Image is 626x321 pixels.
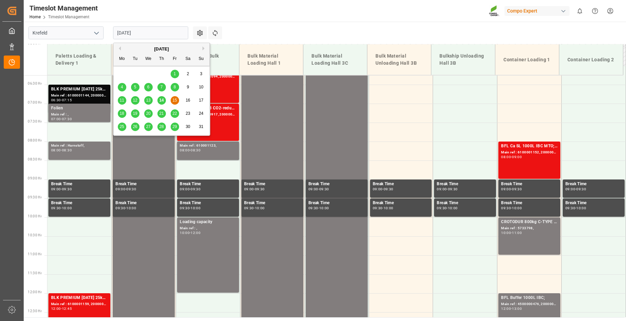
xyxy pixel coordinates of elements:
div: 09:30 [448,188,458,191]
span: 12 [133,98,137,103]
div: 12:45 [62,307,72,310]
div: Break Time [180,181,236,188]
div: 09:30 [308,207,318,210]
span: 07:30 Hr [28,120,42,123]
div: Choose Saturday, August 23rd, 2025 [184,109,192,118]
div: 10:00 [319,207,329,210]
div: 10:00 [512,207,522,210]
div: - [575,188,576,191]
div: BFL Ca SL 1000L IBC MTO;DMPP 33,5% NTC redbrown 1100kg CON;DMPP 34,8% NTC Sol 1100kg CON; [501,143,558,150]
div: Choose Tuesday, August 26th, 2025 [131,123,139,131]
div: 08:00 [51,149,61,152]
a: Home [29,15,41,19]
span: 13 [146,98,150,103]
div: Break Time [244,200,301,207]
div: Main ref : 6100001152, 2000000122; [501,150,558,155]
div: Choose Sunday, August 3rd, 2025 [197,70,206,78]
div: 07:15 [62,99,72,102]
div: - [254,207,255,210]
span: 10:30 Hr [28,233,42,237]
div: Choose Saturday, August 2nd, 2025 [184,70,192,78]
div: 09:00 [501,188,511,191]
div: Choose Thursday, August 7th, 2025 [157,83,166,91]
div: - [318,207,319,210]
span: 19 [133,111,137,116]
span: 28 [159,124,164,129]
div: Choose Monday, August 25th, 2025 [118,123,126,131]
div: Choose Wednesday, August 27th, 2025 [144,123,153,131]
span: 10 [199,85,203,89]
div: Choose Wednesday, August 20th, 2025 [144,109,153,118]
div: Choose Sunday, August 31st, 2025 [197,123,206,131]
div: 09:30 [576,188,586,191]
div: BLK PREMIUM [DATE] 25kg (x42) INT; [51,295,108,301]
span: 3 [200,71,202,76]
div: Main ref : 6100001144, 2000001026; [51,93,108,99]
div: - [125,188,126,191]
div: Choose Thursday, August 14th, 2025 [157,96,166,105]
div: Choose Friday, August 29th, 2025 [171,123,179,131]
div: 09:30 [255,188,265,191]
span: 26 [133,124,137,129]
div: Mo [118,55,126,63]
span: 09:30 Hr [28,195,42,199]
div: 09:30 [115,207,125,210]
div: Main ref : 6100001159, 2000001024; [51,301,108,307]
span: 14 [159,98,164,103]
div: 09:00 [565,188,575,191]
div: 10:00 [384,207,393,210]
div: Main ref : 5733798, [501,226,558,231]
div: Break Time [308,200,365,207]
div: 13:00 [512,307,522,310]
span: 08:00 Hr [28,138,42,142]
div: 08:00 [501,155,511,158]
div: Break Time [565,200,622,207]
div: 09:30 [180,207,190,210]
span: 27 [146,124,150,129]
div: - [61,99,62,102]
div: - [190,207,191,210]
div: - [61,149,62,152]
div: Th [157,55,166,63]
div: Choose Sunday, August 17th, 2025 [197,96,206,105]
div: 09:30 [512,188,522,191]
div: 10:00 [191,207,200,210]
div: Tu [131,55,139,63]
span: 21 [159,111,164,116]
span: 10:00 Hr [28,214,42,218]
div: Choose Sunday, August 10th, 2025 [197,83,206,91]
div: Choose Tuesday, August 12th, 2025 [131,96,139,105]
div: 09:00 [115,188,125,191]
div: [DATE] [113,46,210,52]
div: Break Time [51,200,108,207]
div: Main ref : , [51,112,108,117]
div: Break Time [501,181,558,188]
div: - [447,188,448,191]
button: Compo Expert [504,4,572,17]
div: Break Time [565,181,622,188]
span: 8 [174,85,176,89]
div: - [511,307,512,310]
div: Choose Wednesday, August 13th, 2025 [144,96,153,105]
div: month 2025-08 [115,67,208,133]
button: show 0 new notifications [572,3,587,19]
div: CROTODUR 800kg C-TYPE BB JP; [501,219,558,226]
span: 1 [174,71,176,76]
div: - [190,231,191,234]
div: 09:30 [373,207,383,210]
span: 29 [172,124,177,129]
div: 10:00 [126,207,136,210]
div: 09:00 [512,155,522,158]
div: - [511,231,512,234]
div: 11:00 [512,231,522,234]
div: 09:30 [384,188,393,191]
span: 16 [186,98,190,103]
span: 25 [120,124,124,129]
div: We [144,55,153,63]
div: Sa [184,55,192,63]
div: Bulk Material Loading Hall 1 [245,50,298,69]
img: Screenshot%202023-09-29%20at%2010.02.21.png_1712312052.png [489,5,500,17]
div: 09:00 [180,188,190,191]
div: Break Time [437,200,493,207]
div: Folien [51,105,108,112]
